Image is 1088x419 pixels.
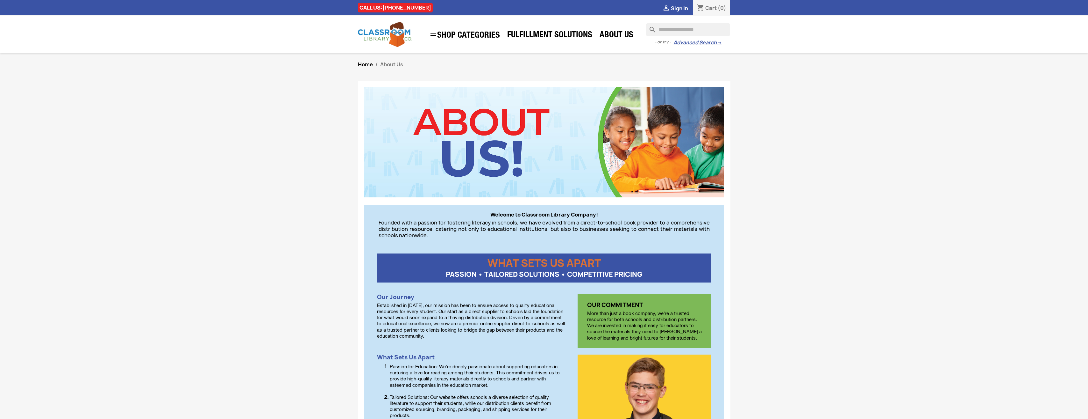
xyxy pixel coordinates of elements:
i: search [646,23,654,31]
div: CALL US: [358,3,433,12]
i: shopping_cart [697,4,704,12]
span: About Us [380,61,403,68]
p: WHAT SETS US APART [377,254,711,266]
i:  [662,5,670,12]
i:  [430,32,437,39]
h3: OUR COMMITMENT [587,302,702,308]
img: Classroom Library Company [358,22,412,47]
a: Home [358,61,373,68]
p: PASSION • TAILORED SOLUTIONS • COMPETITIVE PRICING [377,271,711,283]
span: (0) [718,4,726,11]
p: Welcome to Classroom Library Company! [379,211,710,218]
h3: What Sets Us Apart [377,354,565,361]
p: Passion for Education: We're deeply passionate about supporting educators in nurturing a love for... [390,364,565,389]
img: CLC_About_Us.jpg [364,87,724,197]
a: Fulfillment Solutions [504,29,595,42]
p: Established in [DATE], our mission has been to ensure access to quality educational resources for... [377,303,565,340]
span: Sign in [671,5,688,12]
a: [PHONE_NUMBER] [382,4,431,11]
span: - or try - [655,39,673,45]
p: More than just a book company, we're a trusted resource for both schools and distribution partner... [587,311,702,342]
h3: Our Journey [377,294,565,300]
p: Founded with a passion for fostering literacy in schools, we have evolved from a direct-to-school... [379,219,710,239]
span: → [717,40,722,46]
a:  Sign in [662,5,688,12]
input: Search [646,23,730,36]
span: Cart [705,4,717,11]
a: Advanced Search→ [673,40,722,46]
a: About Us [596,29,636,42]
a: SHOP CATEGORIES [426,28,503,42]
